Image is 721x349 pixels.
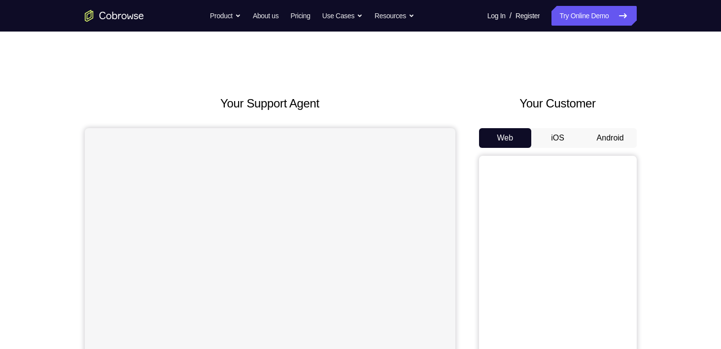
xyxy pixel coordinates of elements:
[510,10,512,22] span: /
[584,128,637,148] button: Android
[551,6,636,26] a: Try Online Demo
[375,6,414,26] button: Resources
[290,6,310,26] a: Pricing
[487,6,506,26] a: Log In
[210,6,241,26] button: Product
[85,95,455,112] h2: Your Support Agent
[253,6,278,26] a: About us
[322,6,363,26] button: Use Cases
[85,10,144,22] a: Go to the home page
[479,128,532,148] button: Web
[515,6,540,26] a: Register
[479,95,637,112] h2: Your Customer
[531,128,584,148] button: iOS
